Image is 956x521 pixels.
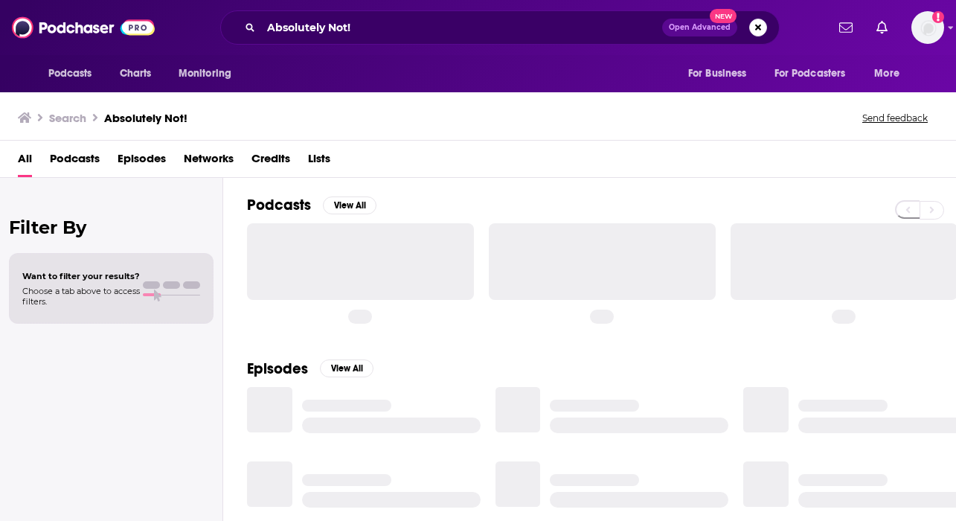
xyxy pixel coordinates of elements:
a: PodcastsView All [247,196,376,214]
span: Monitoring [179,63,231,84]
span: New [710,9,737,23]
h3: Search [49,111,86,125]
a: Podcasts [50,147,100,177]
a: Credits [251,147,290,177]
span: For Business [688,63,747,84]
h2: Filter By [9,217,214,238]
a: Networks [184,147,234,177]
span: Open Advanced [669,24,731,31]
span: Podcasts [48,63,92,84]
button: Send feedback [858,112,932,124]
button: Open AdvancedNew [662,19,737,36]
button: open menu [678,60,766,88]
button: open menu [168,60,251,88]
h2: Podcasts [247,196,311,214]
a: Charts [110,60,161,88]
svg: Add a profile image [932,11,944,23]
a: Episodes [118,147,166,177]
button: View All [320,359,373,377]
span: Want to filter your results? [22,271,140,281]
div: Search podcasts, credits, & more... [220,10,780,45]
a: EpisodesView All [247,359,373,378]
span: Charts [120,63,152,84]
img: Podchaser - Follow, Share and Rate Podcasts [12,13,155,42]
span: Logged in as sophiak [911,11,944,44]
button: open menu [765,60,867,88]
button: open menu [864,60,918,88]
h3: Absolutely Not! [104,111,187,125]
a: Lists [308,147,330,177]
a: All [18,147,32,177]
span: Choose a tab above to access filters. [22,286,140,307]
input: Search podcasts, credits, & more... [261,16,662,39]
button: View All [323,196,376,214]
h2: Episodes [247,359,308,378]
img: User Profile [911,11,944,44]
span: For Podcasters [774,63,846,84]
button: Show profile menu [911,11,944,44]
a: Show notifications dropdown [870,15,894,40]
button: open menu [38,60,112,88]
a: Show notifications dropdown [833,15,859,40]
span: More [874,63,899,84]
